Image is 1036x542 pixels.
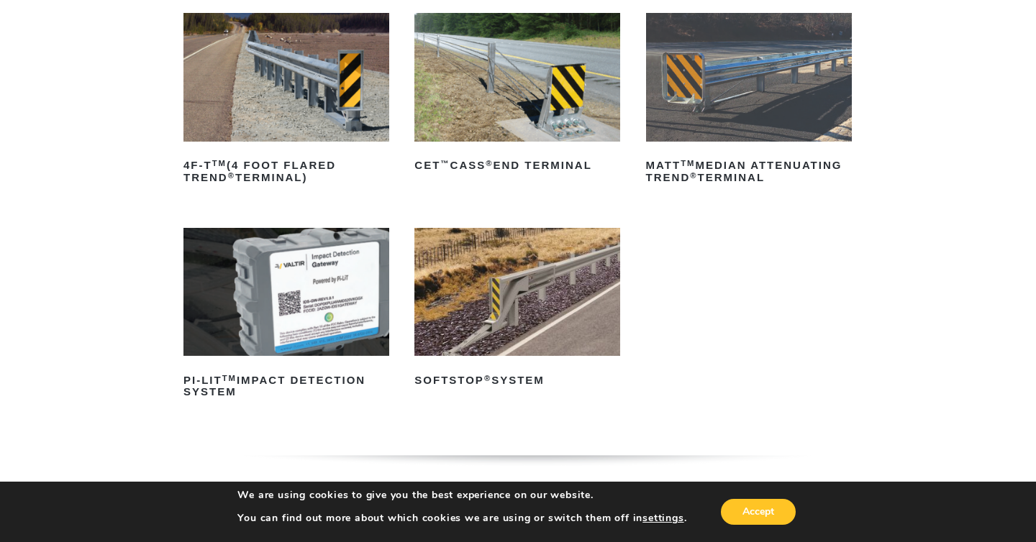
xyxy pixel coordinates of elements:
[414,155,620,178] h2: CET CASS End Terminal
[414,228,620,392] a: SoftStop®System
[222,374,237,382] sup: TM
[212,159,227,167] sup: TM
[183,155,389,189] h2: 4F-T (4 Foot Flared TREND Terminal)
[228,171,235,180] sup: ®
[414,369,620,392] h2: SoftStop System
[183,13,389,189] a: 4F-TTM(4 Foot Flared TREND®Terminal)
[681,159,695,167] sup: TM
[721,499,796,525] button: Accept
[237,489,686,502] p: We are using cookies to give you the best experience on our website.
[414,13,620,177] a: CET™CASS®End Terminal
[484,374,491,382] sup: ®
[414,228,620,357] img: SoftStop System End Terminal
[486,159,493,167] sup: ®
[646,155,852,189] h2: MATT Median Attenuating TREND Terminal
[183,369,389,403] h2: PI-LIT Impact Detection System
[237,512,686,525] p: You can find out more about which cookies we are using or switch them off in .
[646,13,852,189] a: MATTTMMedian Attenuating TREND®Terminal
[440,159,450,167] sup: ™
[183,228,389,404] a: PI-LITTMImpact Detection System
[690,171,697,180] sup: ®
[642,512,683,525] button: settings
